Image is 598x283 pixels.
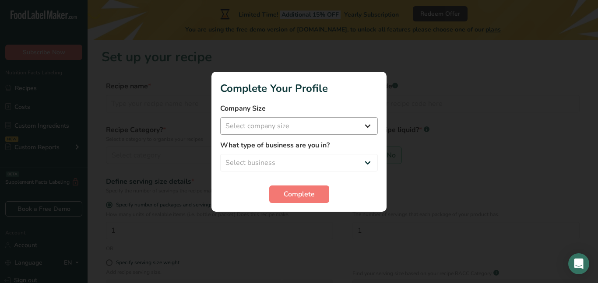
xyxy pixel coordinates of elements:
div: Open Intercom Messenger [568,253,589,274]
button: Complete [269,185,329,203]
h1: Complete Your Profile [220,80,378,96]
label: What type of business are you in? [220,140,378,150]
span: Complete [284,189,315,199]
label: Company Size [220,103,378,114]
